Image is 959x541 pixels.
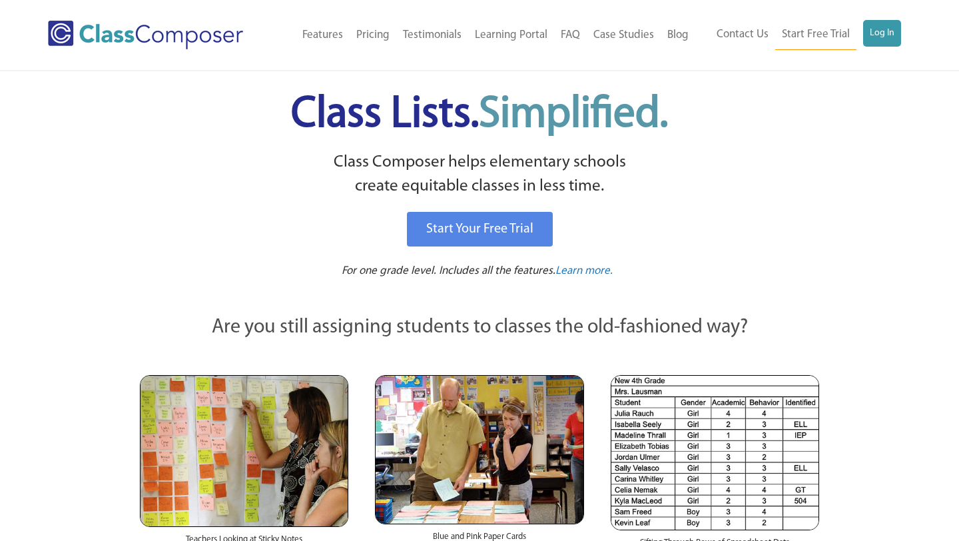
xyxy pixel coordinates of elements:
[396,21,468,50] a: Testimonials
[710,20,775,49] a: Contact Us
[48,21,243,49] img: Class Composer
[274,21,695,50] nav: Header Menu
[555,263,613,280] a: Learn more.
[775,20,856,50] a: Start Free Trial
[863,20,901,47] a: Log In
[140,375,348,527] img: Teachers Looking at Sticky Notes
[468,21,554,50] a: Learning Portal
[375,375,583,524] img: Blue and Pink Paper Cards
[350,21,396,50] a: Pricing
[140,313,819,342] p: Are you still assigning students to classes the old-fashioned way?
[342,265,555,276] span: For one grade level. Includes all the features.
[479,93,668,137] span: Simplified.
[426,223,533,236] span: Start Your Free Trial
[555,265,613,276] span: Learn more.
[587,21,661,50] a: Case Studies
[138,151,821,199] p: Class Composer helps elementary schools create equitable classes in less time.
[661,21,695,50] a: Blog
[291,93,668,137] span: Class Lists.
[611,375,819,530] img: Spreadsheets
[695,20,901,50] nav: Header Menu
[296,21,350,50] a: Features
[554,21,587,50] a: FAQ
[407,212,553,247] a: Start Your Free Trial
